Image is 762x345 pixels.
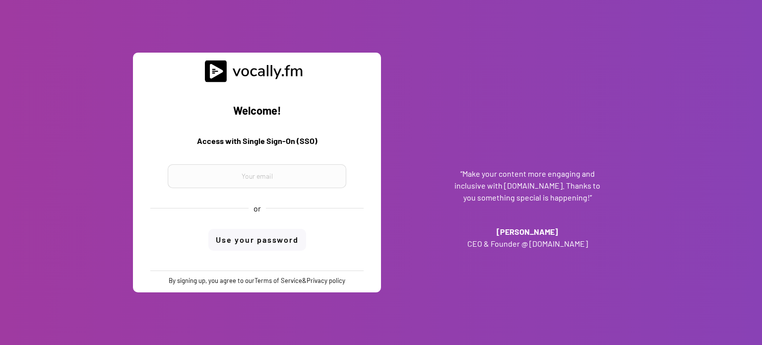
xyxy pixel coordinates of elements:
img: vocally%20logo.svg [205,60,309,82]
h3: “Make your content more engaging and inclusive with [DOMAIN_NAME]. Thanks to you something specia... [453,168,602,204]
button: Use your password [208,229,306,251]
h2: Welcome! [140,102,374,120]
input: Your email [168,164,346,188]
h3: Access with Single Sign-On (SSO) [140,135,374,153]
a: Terms of Service [254,276,302,284]
img: yH5BAEAAAAALAAAAAABAAEAAAIBRAA7 [503,96,552,145]
h3: [PERSON_NAME] [453,226,602,238]
h3: CEO & Founder @ [DOMAIN_NAME] [453,238,602,250]
a: Privacy policy [307,276,345,284]
div: By signing up, you agree to our & [169,276,345,285]
div: or [254,203,261,214]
